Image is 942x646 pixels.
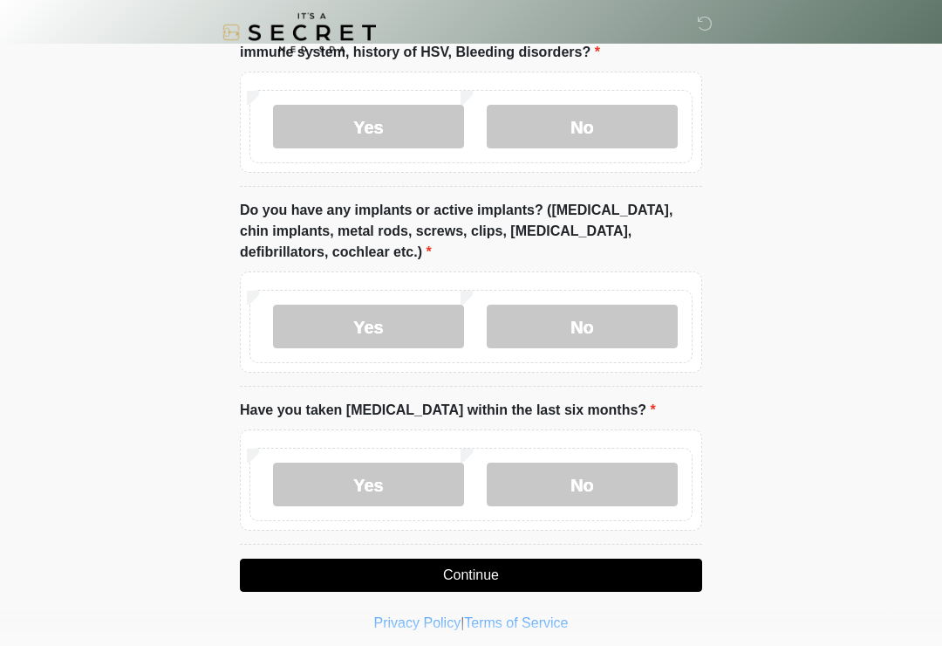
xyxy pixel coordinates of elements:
img: It's A Secret Med Spa Logo [222,13,376,52]
label: No [487,306,678,349]
a: Terms of Service [464,616,568,631]
label: Do you have any implants or active implants? ([MEDICAL_DATA], chin implants, metal rods, screws, ... [240,201,702,264]
label: Yes [273,306,464,349]
label: No [487,464,678,507]
label: Yes [273,464,464,507]
label: Yes [273,106,464,149]
a: | [461,616,464,631]
label: No [487,106,678,149]
button: Continue [240,560,702,593]
label: Have you taken [MEDICAL_DATA] within the last six months? [240,401,656,422]
a: Privacy Policy [374,616,461,631]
